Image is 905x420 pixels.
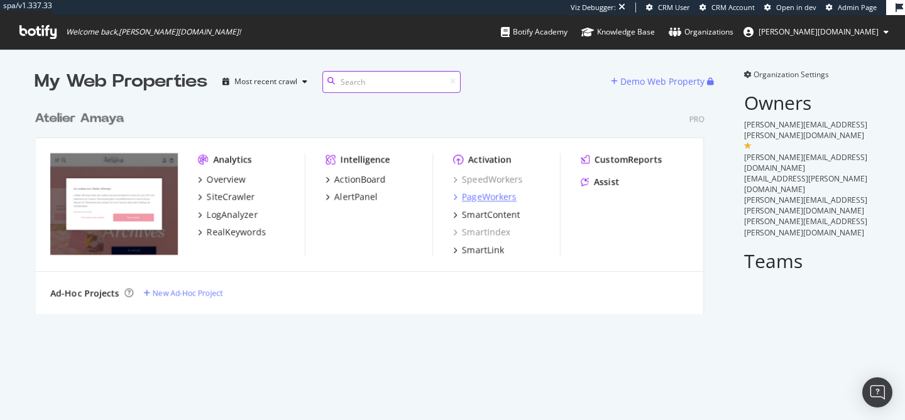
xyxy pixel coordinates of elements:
button: Most recent crawl [217,72,312,92]
a: Overview [198,173,246,186]
a: SpeedWorkers [453,173,523,186]
a: New Ad-Hoc Project [143,288,222,298]
a: Atelier Amaya [35,109,129,127]
div: Assist [594,176,619,188]
div: Botify Academy [501,26,568,38]
span: Open in dev [776,3,816,12]
a: SmartLink [453,244,504,256]
a: Organizations [669,15,733,49]
div: CustomReports [595,153,662,166]
div: My Web Properties [35,69,207,94]
button: [PERSON_NAME][DOMAIN_NAME] [733,22,899,42]
a: Knowledge Base [581,15,655,49]
div: SmartContent [462,208,520,221]
a: Open in dev [764,3,816,13]
div: ActionBoard [334,173,386,186]
div: LogAnalyzer [207,208,258,221]
a: AlertPanel [326,191,378,203]
div: Ad-Hoc Projects [50,287,119,299]
div: RealKeywords [207,226,266,239]
div: New Ad-Hoc Project [153,288,222,298]
a: SmartContent [453,208,520,221]
a: SiteCrawler [198,191,255,203]
div: Open Intercom Messenger [862,377,892,407]
span: [PERSON_NAME][EMAIL_ADDRESS][PERSON_NAME][DOMAIN_NAME] [744,195,867,216]
a: CRM User [646,3,690,13]
div: PageWorkers [462,191,517,203]
span: CRM User [658,3,690,12]
div: Most recent crawl [234,78,297,85]
a: ActionBoard [326,173,386,186]
a: Demo Web Property [611,76,707,87]
div: Organizations [669,26,733,38]
a: RealKeywords [198,226,266,239]
a: Botify Academy [501,15,568,49]
a: SmartIndex [453,226,510,239]
a: CRM Account [699,3,755,13]
div: Intelligence [341,153,390,166]
span: [EMAIL_ADDRESS][PERSON_NAME][DOMAIN_NAME] [744,173,867,195]
div: Pro [689,114,704,124]
img: atelier-amaya.com [50,153,178,255]
span: Welcome back, [PERSON_NAME][DOMAIN_NAME] ! [66,27,241,37]
a: LogAnalyzer [198,208,258,221]
div: grid [35,94,714,314]
div: Viz Debugger: [571,3,616,13]
button: Demo Web Property [611,72,707,92]
a: Assist [581,176,619,188]
a: PageWorkers [453,191,517,203]
a: Admin Page [826,3,877,13]
h2: Teams [744,250,870,271]
div: Demo Web Property [620,75,705,88]
span: Organization Settings [754,69,829,80]
div: Analytics [213,153,252,166]
div: Overview [207,173,246,186]
span: Admin Page [838,3,877,12]
a: CustomReports [581,153,662,166]
span: [PERSON_NAME][EMAIL_ADDRESS][PERSON_NAME][DOMAIN_NAME] [744,119,867,141]
div: Activation [468,153,512,166]
h2: Owners [744,92,870,113]
div: Knowledge Base [581,26,655,38]
div: SmartLink [462,244,504,256]
span: [PERSON_NAME][EMAIL_ADDRESS][PERSON_NAME][DOMAIN_NAME] [744,216,867,237]
span: CRM Account [711,3,755,12]
div: SiteCrawler [207,191,255,203]
div: AlertPanel [334,191,378,203]
input: Search [322,71,461,93]
span: [PERSON_NAME][EMAIL_ADDRESS][DOMAIN_NAME] [744,152,867,173]
div: Atelier Amaya [35,109,124,127]
span: jenny.ren [759,26,879,37]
